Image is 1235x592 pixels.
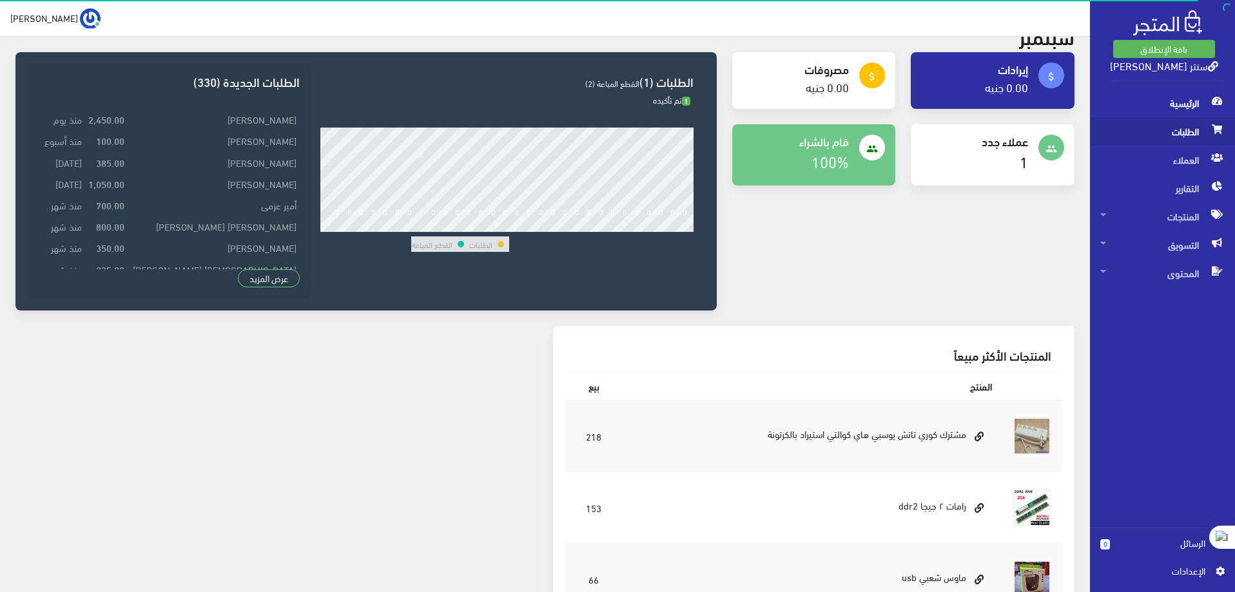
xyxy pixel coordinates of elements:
a: المحتوى [1090,259,1235,287]
div: 6 [395,223,400,232]
td: [PERSON_NAME] [128,151,299,173]
div: 18 [537,223,546,232]
span: التسويق [1100,231,1225,259]
h3: الطلبات الجديدة (330) [39,75,299,88]
td: منذ شهر [39,216,85,237]
td: [DATE] [39,173,85,194]
div: 2 [347,223,352,232]
span: المنتجات [1100,202,1225,231]
div: 12 [465,223,474,232]
strong: 2,450.00 [88,112,124,126]
img: ramat-2-gyga-ddr2.jpg [1013,488,1051,527]
td: [PERSON_NAME] [128,109,299,130]
strong: 1,050.00 [88,177,124,191]
td: منذ أسبوع [39,130,85,151]
td: [PERSON_NAME] [128,173,299,194]
th: المنتج [622,372,1003,400]
a: ... [PERSON_NAME] [10,8,101,28]
td: منذ شهر [39,195,85,216]
i: attach_money [866,71,878,82]
div: 4 [371,223,376,232]
td: منذ يوم [39,109,85,130]
div: 10 [441,223,450,232]
div: 8 [419,223,423,232]
th: بيع [566,372,622,400]
td: 153 [566,472,622,543]
img: mshtrk-kory-tatsh-tosby-hay-koalty-astyrad.jpg [1013,417,1051,455]
td: مشترك كوري تاتش يوسبي هاي كوالتي استيراد بالكرتونة [622,400,1003,472]
span: العملاء [1100,146,1225,174]
strong: 800.00 [96,219,124,233]
div: 30 [681,223,690,232]
a: اﻹعدادات [1100,564,1225,584]
strong: 700.00 [96,198,124,212]
div: 28 [657,223,666,232]
span: الرسائل [1120,536,1205,550]
span: الرئيسية [1100,89,1225,117]
td: [DATE] [39,151,85,173]
td: [DEMOGRAPHIC_DATA] [PERSON_NAME] [128,258,299,280]
i: people [1045,143,1057,155]
td: [PERSON_NAME] [128,237,299,258]
div: 20 [561,223,570,232]
td: القطع المباعة [411,236,453,252]
a: الطلبات [1090,117,1235,146]
a: باقة الإنطلاق [1113,40,1215,58]
div: 26 [633,223,642,232]
h2: سبتمبر [1019,24,1075,47]
span: المحتوى [1100,259,1225,287]
img: ... [80,8,101,29]
h4: قام بالشراء [743,135,850,148]
td: [PERSON_NAME] [128,130,299,151]
h4: إيرادات [921,62,1028,75]
a: سنتر [PERSON_NAME] [1110,56,1218,75]
span: تم تأكيده [653,92,690,108]
a: 0 الرسائل [1100,536,1225,564]
div: 14 [489,223,498,232]
a: المنتجات [1090,202,1235,231]
a: التقارير [1090,174,1235,202]
h4: مصروفات [743,62,850,75]
span: 1 [682,97,690,106]
span: القطع المباعة (2) [585,75,639,91]
strong: 100.00 [96,133,124,148]
a: الرئيسية [1090,89,1235,117]
a: 0.00 جنيه [985,76,1028,97]
a: 0.00 جنيه [806,76,849,97]
strong: 350.00 [96,240,124,254]
td: منذ شهر [39,237,85,258]
i: attach_money [1045,71,1057,82]
div: 16 [513,223,522,232]
a: 100% [812,147,849,175]
h3: الطلبات (1) [320,75,694,88]
span: التقارير [1100,174,1225,202]
span: 0 [1100,539,1110,549]
td: منذ شهرين [39,258,85,280]
td: أمير عزمى [128,195,299,216]
td: رامات ٢ جيجا ddr2 [622,472,1003,543]
td: 218 [566,400,622,472]
i: people [866,143,878,155]
div: 22 [585,223,594,232]
a: 1 [1020,147,1028,175]
a: عرض المزيد [238,269,300,287]
strong: 385.00 [96,155,124,169]
td: الطلبات [469,236,493,252]
h4: عملاء جدد [921,135,1028,148]
td: [PERSON_NAME] [PERSON_NAME] [128,216,299,237]
span: الطلبات [1100,117,1225,146]
a: العملاء [1090,146,1235,174]
strong: 225.00 [96,262,124,276]
span: اﻹعدادات [1111,564,1205,578]
h3: المنتجات الأكثر مبيعاً [576,349,1052,361]
div: 24 [608,223,617,232]
img: . [1133,10,1202,35]
span: [PERSON_NAME] [10,10,78,26]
